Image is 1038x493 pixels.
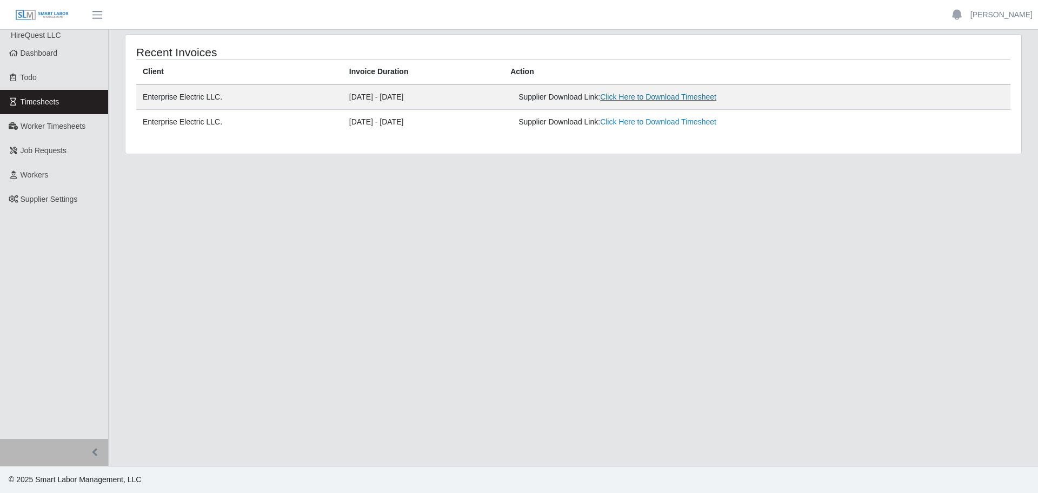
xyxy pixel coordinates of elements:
img: SLM Logo [15,9,69,21]
span: Supplier Settings [21,195,78,203]
span: Todo [21,73,37,82]
a: [PERSON_NAME] [970,9,1033,21]
th: Action [504,60,1010,85]
td: Enterprise Electric LLC. [136,110,343,135]
th: Client [136,60,343,85]
span: Timesheets [21,97,59,106]
span: © 2025 Smart Labor Management, LLC [9,475,141,484]
td: [DATE] - [DATE] [343,84,504,110]
td: Enterprise Electric LLC. [136,84,343,110]
h4: Recent Invoices [136,45,491,59]
th: Invoice Duration [343,60,504,85]
span: Job Requests [21,146,67,155]
span: Workers [21,170,49,179]
div: Supplier Download Link: [518,116,831,128]
a: Click Here to Download Timesheet [600,117,716,126]
td: [DATE] - [DATE] [343,110,504,135]
span: Worker Timesheets [21,122,85,130]
span: HireQuest LLC [11,31,61,40]
span: Dashboard [21,49,58,57]
a: Click Here to Download Timesheet [600,93,716,101]
div: Supplier Download Link: [518,91,831,103]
